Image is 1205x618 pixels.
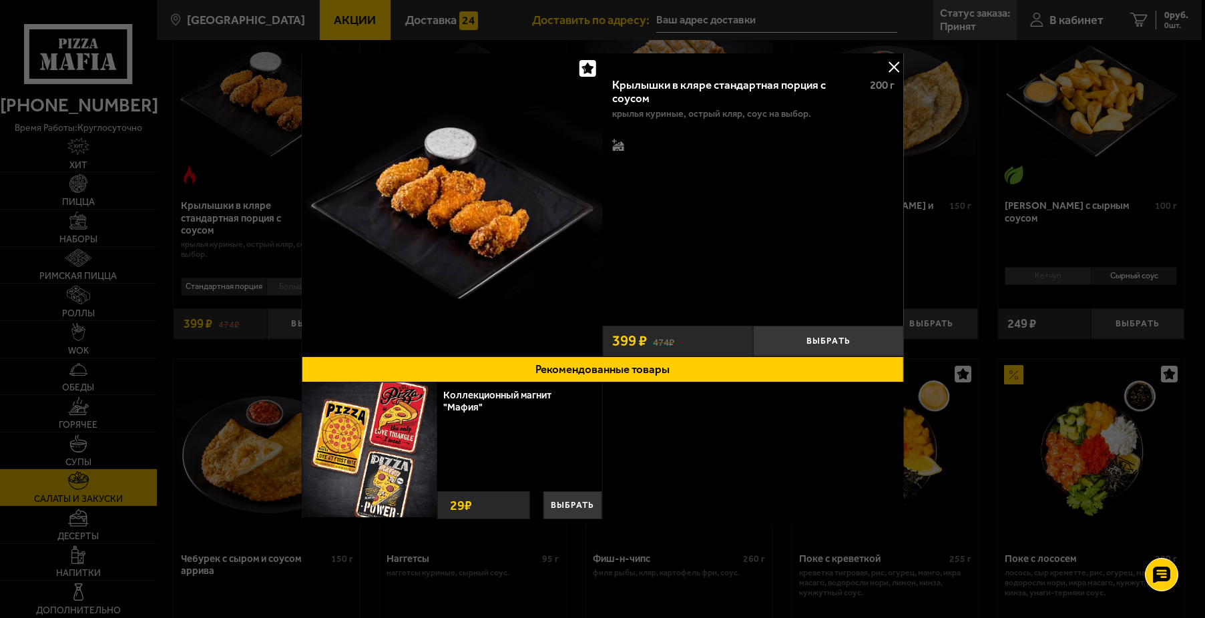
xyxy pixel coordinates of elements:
p: крылья куриные, острый кляр, соус на выбор. [612,109,811,119]
img: Крылышки в кляре стандартная порция c соусом [301,53,602,354]
button: Выбрать [753,326,904,356]
s: 474 ₽ [653,334,674,348]
div: Крылышки в кляре стандартная порция c соусом [612,78,859,105]
span: 200 г [870,78,895,91]
strong: 29 ₽ [447,492,475,519]
button: Рекомендованные товары [301,356,904,382]
button: Выбрать [543,491,602,519]
a: Коллекционный магнит "Мафия" [443,389,551,413]
span: 399 ₽ [612,334,647,349]
a: Крылышки в кляре стандартная порция c соусом [301,53,602,356]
